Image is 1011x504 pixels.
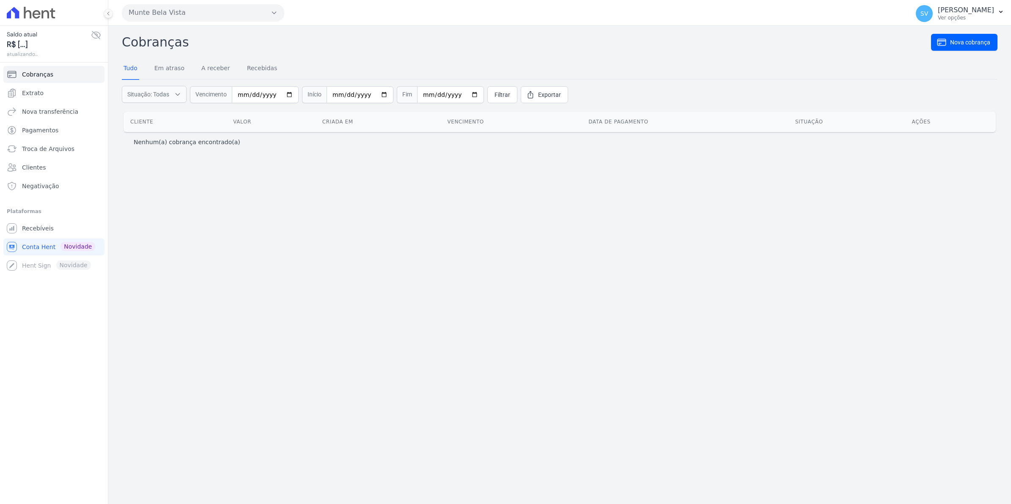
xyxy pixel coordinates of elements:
[7,30,91,39] span: Saldo atual
[22,89,44,97] span: Extrato
[122,58,139,80] a: Tudo
[190,86,232,103] span: Vencimento
[22,243,55,251] span: Conta Hent
[938,6,994,14] p: [PERSON_NAME]
[905,112,996,132] th: Ações
[3,159,104,176] a: Clientes
[7,50,91,58] span: atualizando...
[3,85,104,101] a: Extrato
[22,70,53,79] span: Cobranças
[495,90,510,99] span: Filtrar
[245,58,279,80] a: Recebidas
[302,86,327,103] span: Início
[3,103,104,120] a: Nova transferência
[124,112,226,132] th: Cliente
[226,112,316,132] th: Valor
[3,140,104,157] a: Troca de Arquivos
[788,112,905,132] th: Situação
[122,86,187,103] button: Situação: Todas
[22,182,59,190] span: Negativação
[538,90,561,99] span: Exportar
[200,58,232,80] a: A receber
[7,206,101,216] div: Plataformas
[7,39,91,50] span: R$ [...]
[487,86,517,103] a: Filtrar
[7,66,101,274] nav: Sidebar
[3,178,104,194] a: Negativação
[938,14,994,21] p: Ver opções
[920,11,928,16] span: SV
[316,112,441,132] th: Criada em
[950,38,990,47] span: Nova cobrança
[22,107,78,116] span: Nova transferência
[127,90,169,99] span: Situação: Todas
[931,34,997,51] a: Nova cobrança
[3,238,104,255] a: Conta Hent Novidade
[521,86,568,103] a: Exportar
[440,112,582,132] th: Vencimento
[22,224,54,233] span: Recebíveis
[909,2,1011,25] button: SV [PERSON_NAME] Ver opções
[3,66,104,83] a: Cobranças
[3,220,104,237] a: Recebíveis
[134,138,240,146] p: Nenhum(a) cobrança encontrado(a)
[22,145,74,153] span: Troca de Arquivos
[22,126,58,134] span: Pagamentos
[582,112,788,132] th: Data de pagamento
[122,4,284,21] button: Munte Bela Vista
[3,122,104,139] a: Pagamentos
[153,58,186,80] a: Em atraso
[60,242,95,251] span: Novidade
[122,33,931,52] h2: Cobranças
[22,163,46,172] span: Clientes
[397,86,417,103] span: Fim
